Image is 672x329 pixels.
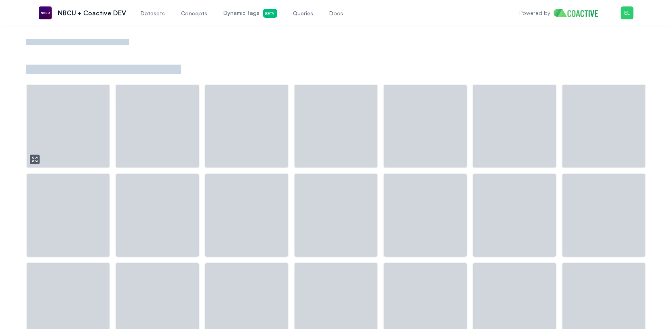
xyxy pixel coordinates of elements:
img: NBCU + Coactive DEV [39,6,52,19]
img: Home [554,9,604,17]
span: Datasets [141,9,165,17]
p: NBCU + Coactive DEV [58,8,126,18]
span: Dynamic tags [224,9,277,18]
span: Queries [293,9,314,17]
p: Powered by [519,9,550,17]
span: Concepts [181,9,208,17]
img: Menu for the logged in user [621,6,634,19]
span: Beta [263,9,277,18]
